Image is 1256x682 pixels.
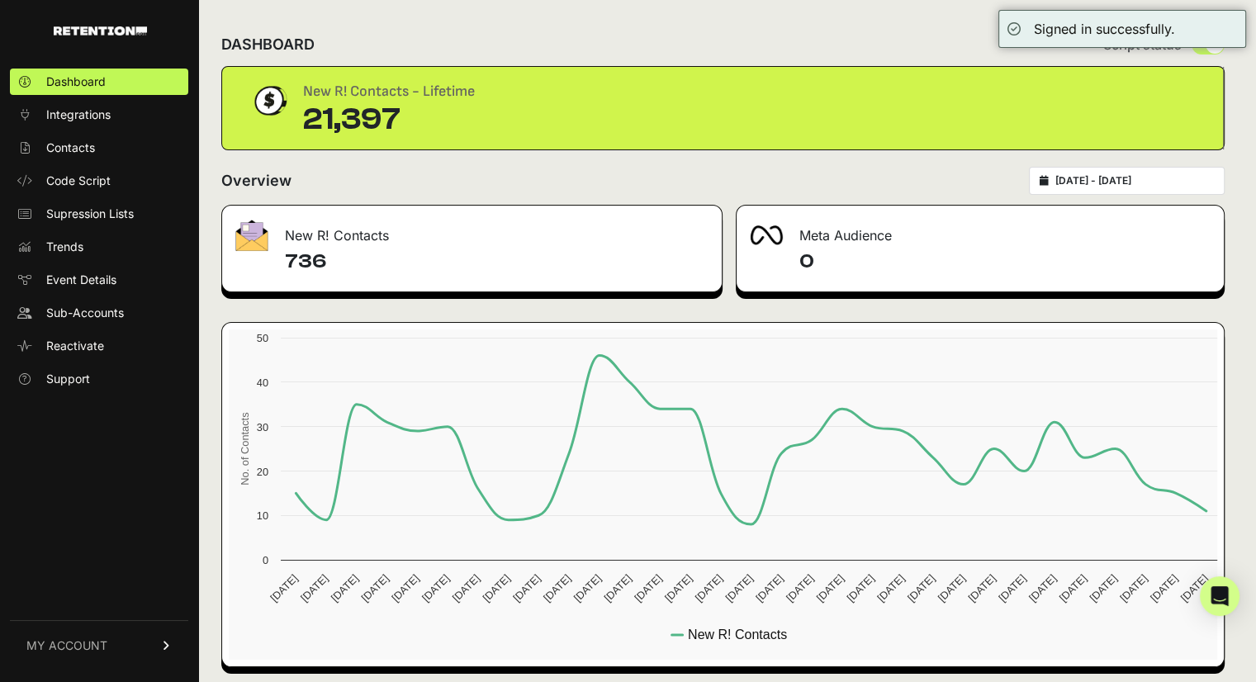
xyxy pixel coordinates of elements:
[46,305,124,321] span: Sub-Accounts
[10,69,188,95] a: Dashboard
[750,225,783,245] img: fa-meta-2f981b61bb99beabf952f7030308934f19ce035c18b003e963880cc3fabeebb7.png
[263,554,268,566] text: 0
[221,33,315,56] h2: DASHBOARD
[601,572,633,604] text: [DATE]
[737,206,1225,255] div: Meta Audience
[46,107,111,123] span: Integrations
[46,173,111,189] span: Code Script
[257,332,268,344] text: 50
[257,466,268,478] text: 20
[46,338,104,354] span: Reactivate
[221,169,291,192] h2: Overview
[571,572,604,604] text: [DATE]
[10,168,188,194] a: Code Script
[46,272,116,288] span: Event Details
[298,572,330,604] text: [DATE]
[222,206,722,255] div: New R! Contacts
[10,201,188,227] a: Supression Lists
[784,572,816,604] text: [DATE]
[662,572,694,604] text: [DATE]
[874,572,907,604] text: [DATE]
[46,73,106,90] span: Dashboard
[1026,572,1059,604] text: [DATE]
[10,300,188,326] a: Sub-Accounts
[936,572,968,604] text: [DATE]
[257,377,268,389] text: 40
[753,572,785,604] text: [DATE]
[1178,572,1210,604] text: [DATE]
[303,80,475,103] div: New R! Contacts - Lifetime
[235,220,268,251] img: fa-envelope-19ae18322b30453b285274b1b8af3d052b27d846a4fbe8435d1a52b978f639a2.png
[54,26,147,36] img: Retention.com
[844,572,876,604] text: [DATE]
[632,572,664,604] text: [DATE]
[239,412,251,485] text: No. of Contacts
[1057,572,1089,604] text: [DATE]
[1200,576,1239,616] div: Open Intercom Messenger
[389,572,421,604] text: [DATE]
[10,267,188,293] a: Event Details
[358,572,391,604] text: [DATE]
[249,80,290,121] img: dollar-coin-05c43ed7efb7bc0c12610022525b4bbbb207c7efeef5aecc26f025e68dcafac9.png
[541,572,573,604] text: [DATE]
[257,421,268,433] text: 30
[996,572,1028,604] text: [DATE]
[46,140,95,156] span: Contacts
[688,628,787,642] text: New R! Contacts
[510,572,543,604] text: [DATE]
[723,572,755,604] text: [DATE]
[814,572,846,604] text: [DATE]
[285,249,709,275] h4: 736
[329,572,361,604] text: [DATE]
[303,103,475,136] div: 21,397
[10,102,188,128] a: Integrations
[1087,572,1119,604] text: [DATE]
[268,572,300,604] text: [DATE]
[26,637,107,654] span: MY ACCOUNT
[46,206,134,222] span: Supression Lists
[965,572,998,604] text: [DATE]
[905,572,937,604] text: [DATE]
[10,135,188,161] a: Contacts
[10,620,188,670] a: MY ACCOUNT
[10,366,188,392] a: Support
[693,572,725,604] text: [DATE]
[450,572,482,604] text: [DATE]
[1034,19,1175,39] div: Signed in successfully.
[799,249,1211,275] h4: 0
[46,239,83,255] span: Trends
[10,333,188,359] a: Reactivate
[257,509,268,522] text: 10
[419,572,452,604] text: [DATE]
[1148,572,1180,604] text: [DATE]
[10,234,188,260] a: Trends
[46,371,90,387] span: Support
[480,572,512,604] text: [DATE]
[1117,572,1149,604] text: [DATE]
